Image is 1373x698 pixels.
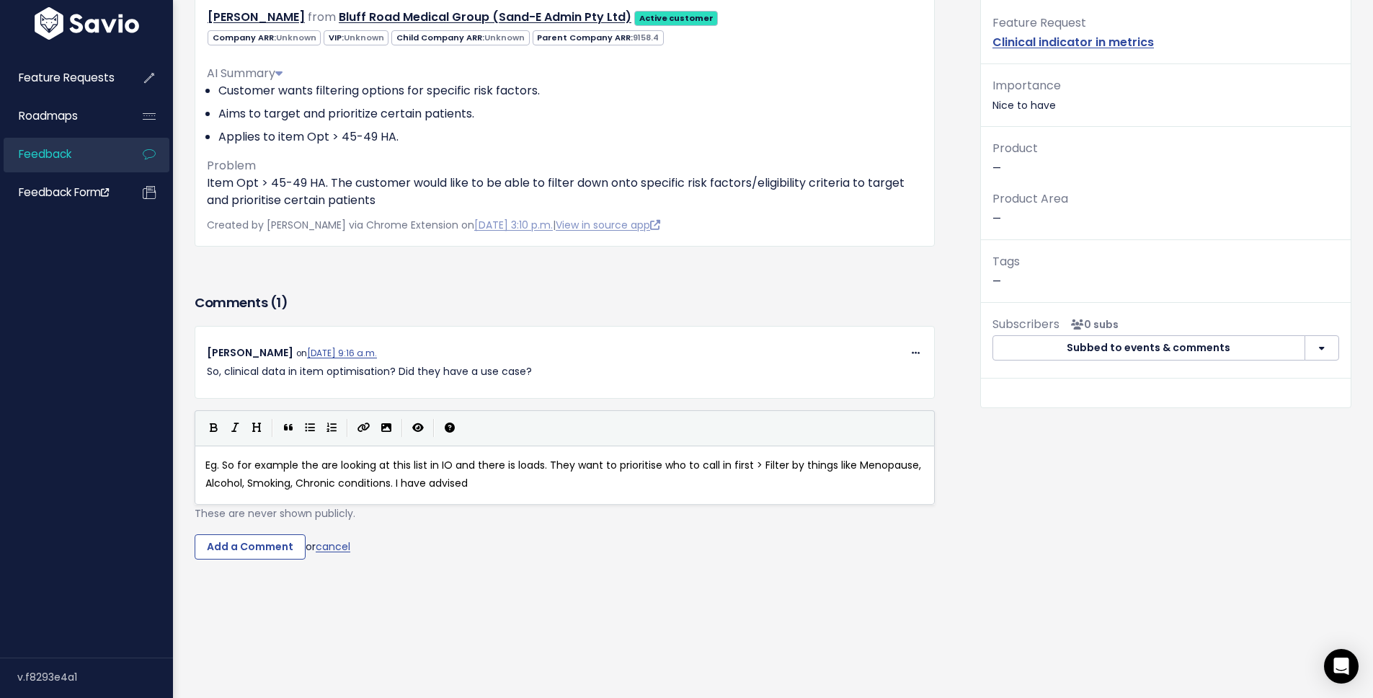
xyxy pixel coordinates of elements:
a: [DATE] 3:10 p.m. [474,218,553,232]
span: Eg. So for example the are looking at this list in IO and there is loads. They want to prioritise... [205,458,924,490]
span: Importance [992,77,1061,94]
button: Toggle Preview [407,418,429,439]
a: [PERSON_NAME] [208,9,305,25]
button: Numbered List [321,418,342,439]
button: Heading [246,418,267,439]
p: — [992,252,1339,291]
span: Subscribers [992,316,1059,332]
span: 1 [276,293,281,312]
span: Feature Requests [19,70,115,85]
span: Product [992,140,1038,156]
div: Open Intercom Messenger [1324,649,1359,684]
span: Roadmaps [19,108,78,123]
li: Customer wants filtering options for specific risk factors. [218,82,923,100]
li: Applies to item Opt > 45-49 HA. [218,128,923,146]
span: 9158.4 [633,32,659,43]
div: v.f8293e4a1 [17,658,173,696]
span: Feedback form [19,185,109,200]
p: So, clinical data in item optimisation? Did they have a use case? [207,363,923,381]
span: <p><strong>Subscribers</strong><br><br> No subscribers yet<br> </p> [1065,317,1119,332]
input: Add a Comment [195,534,306,560]
a: Bluff Road Medical Group (Sand-E Admin Pty Ltd) [339,9,631,25]
span: Unknown [276,32,316,43]
span: from [308,9,336,25]
button: Quote [277,418,299,439]
span: Problem [207,157,256,174]
span: [PERSON_NAME] [207,345,293,360]
p: — [992,189,1339,228]
span: Child Company ARR: [391,30,529,45]
i: | [401,419,403,437]
p: — [992,138,1339,177]
button: Import an image [376,418,397,439]
a: Clinical indicator in metrics [992,34,1154,50]
i: | [433,419,435,437]
span: These are never shown publicly. [195,506,355,521]
span: VIP: [324,30,388,45]
span: Product Area [992,190,1068,207]
p: Nice to have [992,76,1339,115]
button: Bold [203,418,224,439]
button: Markdown Guide [439,418,461,439]
div: or [195,534,935,560]
span: Created by [PERSON_NAME] via Chrome Extension on | [207,218,660,232]
i: | [272,419,273,437]
p: Item Opt > 45-49 HA. The customer would like to be able to filter down onto specific risk factors... [207,174,923,209]
li: Aims to target and prioritize certain patients. [218,105,923,123]
button: Subbed to events & comments [992,335,1305,361]
span: Feedback [19,146,71,162]
a: Feature Requests [4,61,120,94]
a: View in source app [556,218,660,232]
span: AI Summary [207,65,283,81]
span: Company ARR: [208,30,321,45]
a: Feedback form [4,176,120,209]
a: Roadmaps [4,100,120,133]
i: | [347,419,348,437]
span: Unknown [484,32,525,43]
span: Unknown [344,32,384,43]
button: Generic List [299,418,321,439]
button: Italic [224,418,246,439]
strong: Active customer [639,12,714,24]
span: on [296,348,377,359]
a: cancel [316,539,350,554]
span: Tags [992,253,1020,270]
button: Create Link [352,418,376,439]
img: logo-white.9d6f32f41409.svg [31,7,143,40]
span: Parent Company ARR: [533,30,664,45]
h3: Comments ( ) [195,293,935,313]
a: [DATE] 9:16 a.m. [307,348,377,359]
a: Feedback [4,138,120,171]
span: Feature Request [992,14,1086,31]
